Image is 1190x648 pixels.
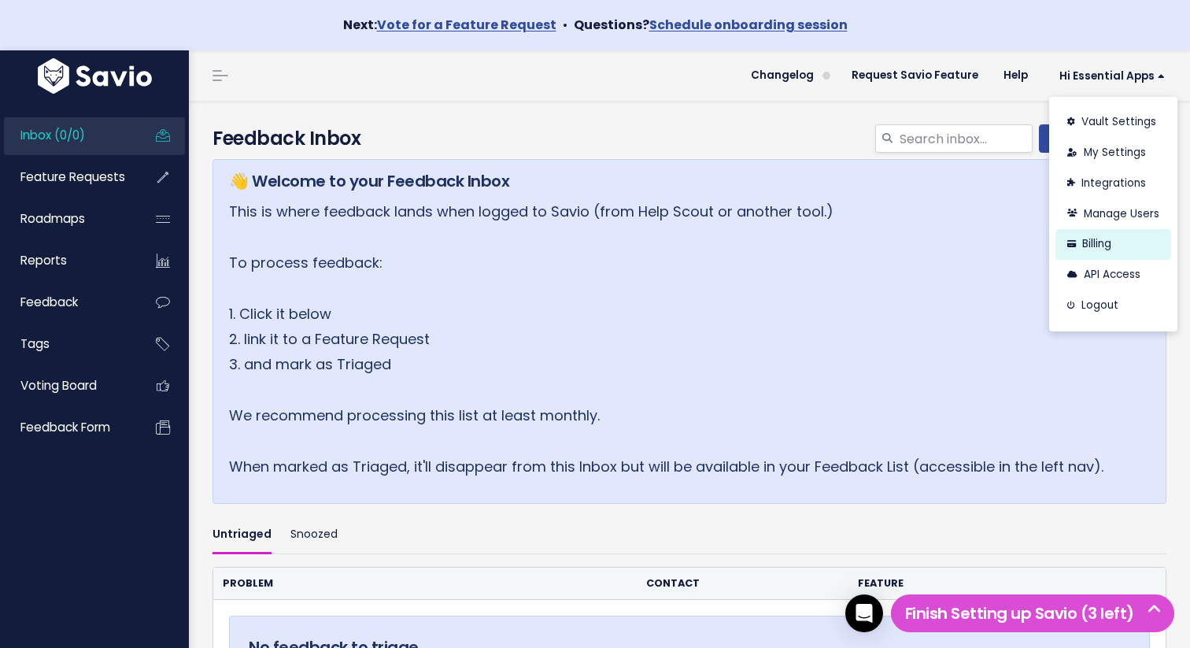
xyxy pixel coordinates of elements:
[213,124,1166,153] h4: Feedback Inbox
[20,377,97,394] span: Voting Board
[1040,64,1177,88] a: Hi Essential Apps
[4,284,131,320] a: Feedback
[20,294,78,310] span: Feedback
[845,594,883,632] div: Open Intercom Messenger
[1055,291,1171,321] a: Logout
[4,368,131,404] a: Voting Board
[20,335,50,352] span: Tags
[637,568,848,600] th: Contact
[1049,97,1177,331] div: Hi Essential Apps
[290,517,338,554] a: Snoozed
[34,58,156,94] img: logo-white.9d6f32f41409.svg
[751,70,814,81] span: Changelog
[20,210,85,227] span: Roadmaps
[848,568,1113,600] th: Feature
[229,169,1115,193] h5: 👋 Welcome to your Feedback Inbox
[1055,107,1171,138] a: Vault Settings
[898,602,1167,625] h5: Finish Setting up Savio (3 left)
[377,16,556,34] a: Vote for a Feature Request
[4,117,131,154] a: Inbox (0/0)
[1059,70,1165,82] span: Hi Essential Apps
[991,64,1040,87] a: Help
[213,517,272,554] a: Untriaged
[1055,168,1171,198] a: Integrations
[213,568,637,600] th: Problem
[20,252,67,268] span: Reports
[4,326,131,362] a: Tags
[229,199,1115,480] p: This is where feedback lands when logged to Savio (from Help Scout or another tool.) To process f...
[213,517,1166,554] ul: Filter feature requests
[4,243,131,279] a: Reports
[1055,198,1171,229] a: Manage Users
[4,409,131,446] a: Feedback form
[563,16,567,34] span: •
[1055,138,1171,168] a: My Settings
[649,16,848,34] a: Schedule onboarding session
[20,419,110,435] span: Feedback form
[839,64,991,87] a: Request Savio Feature
[1039,124,1166,153] a: New Feedback
[898,124,1033,153] input: Search inbox...
[574,16,848,34] strong: Questions?
[4,201,131,237] a: Roadmaps
[1055,229,1171,260] a: Billing
[343,16,556,34] strong: Next:
[1055,260,1171,291] a: API Access
[20,168,125,185] span: Feature Requests
[4,159,131,195] a: Feature Requests
[20,127,85,143] span: Inbox (0/0)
